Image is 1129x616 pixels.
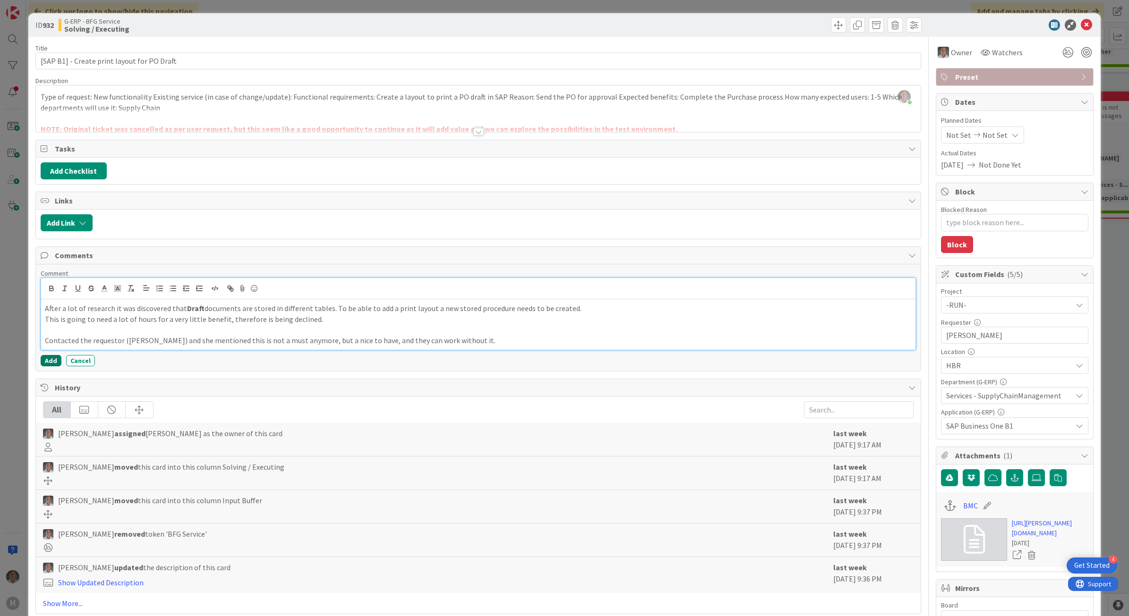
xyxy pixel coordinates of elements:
div: [DATE] 9:17 AM [833,461,914,485]
div: [DATE] [1012,538,1088,548]
div: 4 [1109,555,1117,564]
button: Cancel [66,355,95,366]
span: [PERSON_NAME] token 'BFG Service' [58,528,207,540]
strong: Draft [187,304,205,313]
span: [DATE] [941,159,964,170]
div: Get Started [1074,561,1110,570]
span: History [55,382,904,393]
input: Search... [804,401,914,418]
span: Not Set [946,129,971,141]
span: -RUN- [946,298,1067,312]
span: Dates [955,96,1076,108]
span: Comment [41,269,68,278]
span: ( 1 ) [1003,451,1012,460]
span: [PERSON_NAME] this card into this column Solving / Executing [58,461,284,473]
button: Add Link [41,214,93,231]
span: Links [55,195,904,206]
a: Open [1012,549,1022,561]
div: Location [941,348,1088,355]
span: Block [955,186,1076,197]
span: Not Done Yet [979,159,1021,170]
span: Mirrors [955,582,1076,594]
div: Department (G-ERP) [941,379,1088,385]
b: moved [114,496,138,505]
span: ID [35,19,54,31]
div: All [43,402,71,418]
span: Description [35,76,68,85]
p: Contacted the requestor ([PERSON_NAME]) and she mentioned this is not a must anymore, but a nice ... [45,335,912,346]
p: This is going to need a lot of hours for a very little benefit, therefore is being declined. [45,314,912,325]
button: Add [41,355,61,366]
input: type card name here... [35,52,922,69]
b: last week [833,429,867,438]
b: removed [114,529,145,539]
a: BMC [963,500,978,511]
a: Show More... [43,598,914,609]
span: Actual Dates [941,148,1088,158]
button: Add Checklist [41,162,107,179]
span: Services - SupplyChainManagement [946,390,1072,401]
div: Open Get Started checklist, remaining modules: 4 [1067,557,1117,574]
p: Type of request: New functionality Existing service (in case of change/update): Functional requir... [41,92,916,113]
b: 932 [43,20,54,30]
span: HBR [946,360,1072,371]
b: updated [114,563,143,572]
span: Owner [951,47,972,58]
div: Application (G-ERP) [941,409,1088,415]
b: moved [114,462,138,472]
div: [DATE] 9:37 PM [833,495,914,518]
span: Planned Dates [941,116,1088,126]
img: PS [43,462,53,473]
span: Custom Fields [955,269,1076,280]
b: last week [833,496,867,505]
span: Preset [955,71,1076,83]
span: [PERSON_NAME] [PERSON_NAME] as the owner of this card [58,428,282,439]
p: After a lot of research it was discovered that documents are stored in different tables. To be ab... [45,303,912,314]
span: Support [20,1,43,13]
div: Project [941,288,1088,295]
div: [DATE] 9:37 PM [833,528,914,552]
b: last week [833,563,867,572]
span: Not Set [983,129,1008,141]
span: [PERSON_NAME] the description of this card [58,562,231,573]
b: last week [833,462,867,472]
a: [URL][PERSON_NAME][DOMAIN_NAME] [1012,518,1088,538]
span: SAP Business One B1 [946,420,1072,431]
b: assigned [114,429,145,438]
div: [DATE] 9:17 AM [833,428,914,451]
label: Blocked Reason [941,205,987,214]
span: Comments [55,250,904,261]
div: [DATE] 9:36 PM [833,562,914,588]
b: Solving / Executing [64,25,129,33]
label: Requester [941,318,971,327]
span: Board [941,602,958,608]
b: last week [833,529,867,539]
img: PS [43,529,53,540]
img: PS [938,47,949,58]
span: Attachments [955,450,1076,461]
img: PS [43,496,53,506]
img: ZpNBD4BARTTTSPmcCHrinQHkN84PXMwn.jpg [898,90,911,103]
a: Show Updated Description [58,578,144,587]
label: Title [35,44,48,52]
img: PS [43,429,53,439]
span: Watchers [992,47,1023,58]
img: PS [43,563,53,573]
span: ( 5/5 ) [1007,270,1023,279]
span: [PERSON_NAME] this card into this column Input Buffer [58,495,262,506]
span: Tasks [55,143,904,154]
span: G-ERP - BFG Service [64,17,129,25]
button: Block [941,236,973,253]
